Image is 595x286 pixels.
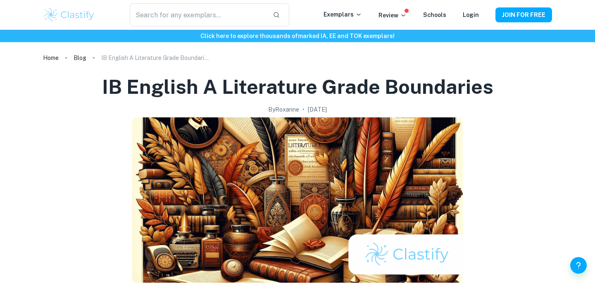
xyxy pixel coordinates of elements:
img: Clastify logo [43,7,95,23]
p: Exemplars [324,10,362,19]
button: JOIN FOR FREE [495,7,552,22]
h2: [DATE] [308,105,327,114]
a: Blog [74,52,86,64]
img: IB English A Literature Grade Boundaries cover image [132,117,463,283]
p: • [302,105,305,114]
h1: IB English A Literature Grade Boundaries [102,74,493,100]
p: Review [378,11,407,20]
a: Schools [423,12,446,18]
a: Home [43,52,59,64]
h6: Click here to explore thousands of marked IA, EE and TOK exemplars ! [2,31,593,41]
input: Search for any exemplars... [130,3,266,26]
a: Login [463,12,479,18]
p: IB English A Literature Grade Boundaries [101,53,209,62]
button: Help and Feedback [570,257,587,274]
h2: By Roxanne [268,105,299,114]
